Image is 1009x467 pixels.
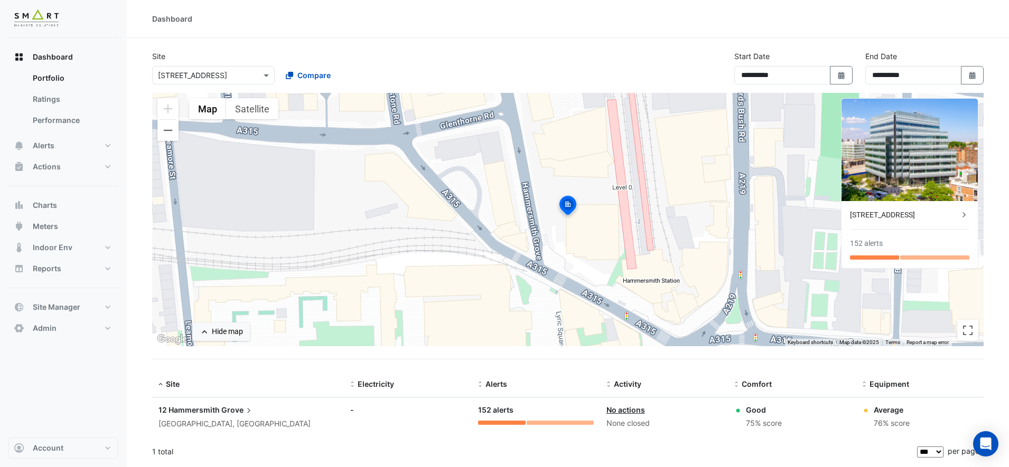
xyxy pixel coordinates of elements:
[850,209,959,221] div: [STREET_ADDRESS]
[8,437,118,459] button: Account
[152,439,915,465] div: 1 total
[33,200,57,211] span: Charts
[874,417,910,430] div: 76% score
[850,238,883,249] div: 152 alerts
[8,46,118,68] button: Dashboard
[8,237,118,258] button: Indoor Env
[221,404,254,416] span: Grove
[33,323,57,333] span: Admin
[734,51,770,62] label: Start Date
[33,302,80,312] span: Site Manager
[158,418,338,430] div: [GEOGRAPHIC_DATA], [GEOGRAPHIC_DATA]
[157,120,179,141] button: Zoom out
[33,443,63,453] span: Account
[14,302,24,312] app-icon: Site Manager
[226,98,278,119] button: Show satellite imagery
[478,404,593,416] div: 152 alerts
[33,221,58,232] span: Meters
[746,417,782,430] div: 75% score
[189,98,226,119] button: Show street map
[33,263,61,274] span: Reports
[350,404,465,415] div: -
[742,379,772,388] span: Comfort
[33,52,73,62] span: Dashboard
[8,297,118,318] button: Site Manager
[14,52,24,62] app-icon: Dashboard
[192,322,250,341] button: Hide map
[8,156,118,177] button: Actions
[556,194,580,220] img: site-pin-selected.svg
[152,51,165,62] label: Site
[957,320,978,341] button: Toggle fullscreen view
[24,110,118,131] a: Performance
[839,339,879,345] span: Map data ©2025
[157,98,179,119] button: Zoom in
[885,339,900,345] a: Terms (opens in new tab)
[485,379,507,388] span: Alerts
[973,431,998,456] div: Open Intercom Messenger
[33,242,72,253] span: Indoor Env
[14,200,24,211] app-icon: Charts
[837,71,846,80] fa-icon: Select Date
[870,379,909,388] span: Equipment
[155,332,190,346] img: Google
[155,332,190,346] a: Open this area in Google Maps (opens a new window)
[842,99,978,201] img: 12 Hammersmith Grove
[297,70,331,81] span: Compare
[33,140,54,151] span: Alerts
[279,66,338,84] button: Compare
[13,8,60,30] img: Company Logo
[24,68,118,89] a: Portfolio
[606,405,645,414] a: No actions
[968,71,977,80] fa-icon: Select Date
[14,140,24,151] app-icon: Alerts
[212,326,243,337] div: Hide map
[158,405,220,414] span: 12 Hammersmith
[8,135,118,156] button: Alerts
[8,258,118,279] button: Reports
[614,379,641,388] span: Activity
[33,161,61,172] span: Actions
[8,216,118,237] button: Meters
[24,89,118,110] a: Ratings
[606,417,722,430] div: None closed
[907,339,949,345] a: Report a map error
[14,161,24,172] app-icon: Actions
[874,404,910,415] div: Average
[14,263,24,274] app-icon: Reports
[14,242,24,253] app-icon: Indoor Env
[8,68,118,135] div: Dashboard
[358,379,394,388] span: Electricity
[746,404,782,415] div: Good
[152,13,192,24] div: Dashboard
[8,195,118,216] button: Charts
[8,318,118,339] button: Admin
[865,51,897,62] label: End Date
[14,221,24,232] app-icon: Meters
[948,446,979,455] span: per page
[14,323,24,333] app-icon: Admin
[788,339,833,346] button: Keyboard shortcuts
[166,379,180,388] span: Site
